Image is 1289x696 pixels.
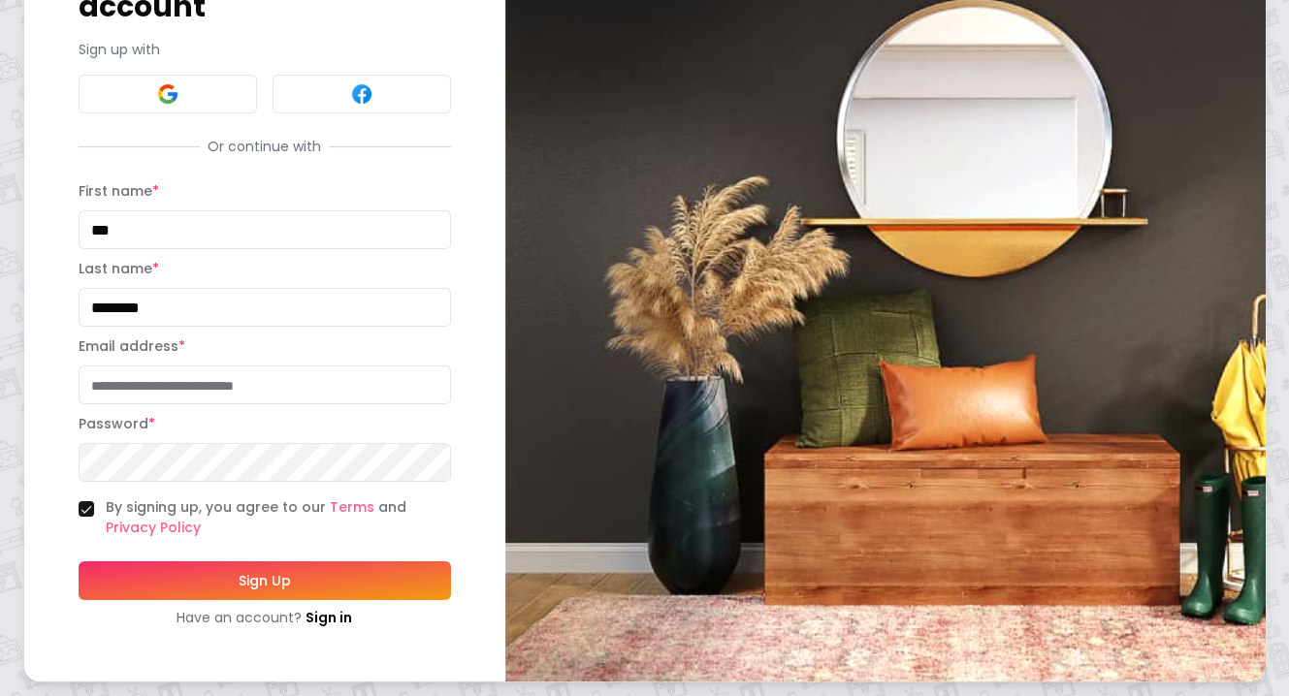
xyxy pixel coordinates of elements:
img: Google signin [156,82,179,106]
a: Terms [330,497,374,517]
label: Email address [79,336,185,356]
p: Sign up with [79,40,451,59]
label: Last name [79,259,159,278]
button: Sign Up [79,561,451,600]
img: Facebook signin [350,82,373,106]
label: Password [79,414,155,433]
a: Privacy Policy [106,518,201,537]
div: Have an account? [79,608,451,627]
a: Sign in [306,608,352,627]
label: First name [79,181,159,201]
span: Or continue with [200,137,329,156]
label: By signing up, you agree to our and [106,497,451,538]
